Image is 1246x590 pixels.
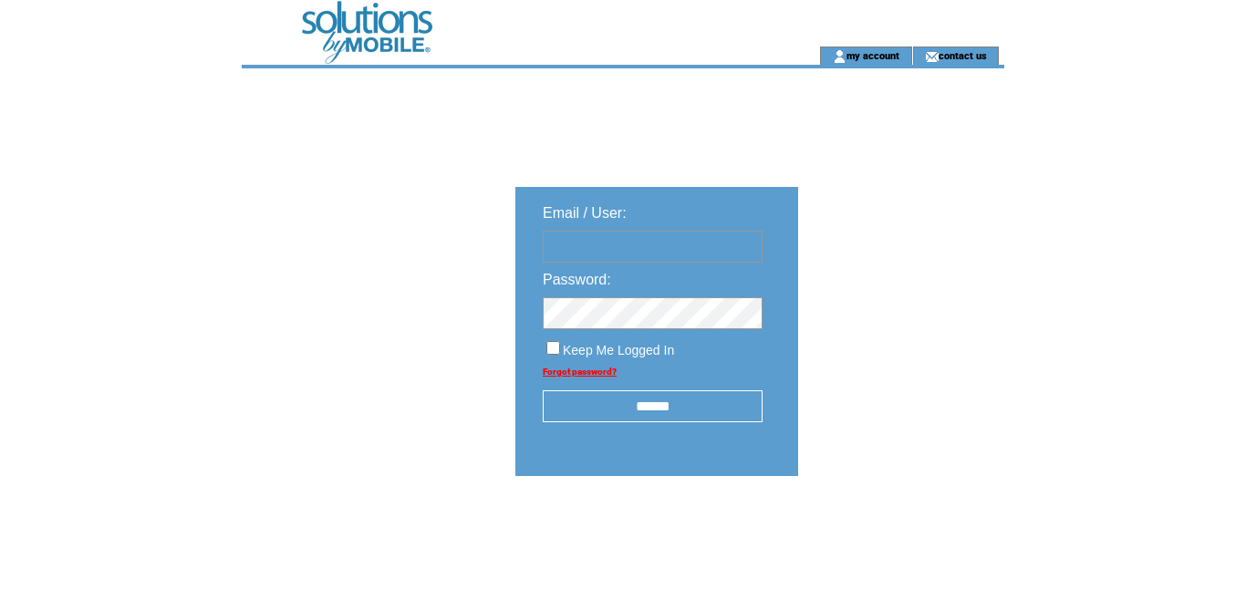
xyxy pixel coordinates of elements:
[563,343,674,357] span: Keep Me Logged In
[543,272,611,287] span: Password:
[846,49,899,61] a: my account
[851,522,942,544] img: transparent.png;jsessionid=5BFA597795A61621204872F6B16EF3D6
[833,49,846,64] img: account_icon.gif;jsessionid=5BFA597795A61621204872F6B16EF3D6
[925,49,939,64] img: contact_us_icon.gif;jsessionid=5BFA597795A61621204872F6B16EF3D6
[543,205,627,221] span: Email / User:
[939,49,987,61] a: contact us
[543,367,617,377] a: Forgot password?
